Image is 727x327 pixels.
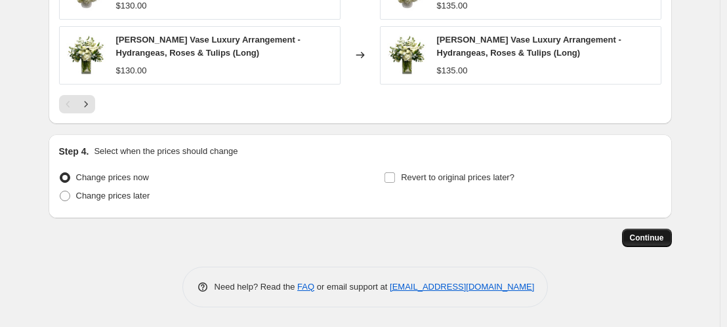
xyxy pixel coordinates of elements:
[401,172,514,182] span: Revert to original prices later?
[66,35,106,75] img: epitome-of-elegance-278247_80x.jpg
[76,191,150,201] span: Change prices later
[630,233,664,243] span: Continue
[116,35,301,58] span: [PERSON_NAME] Vase Luxury Arrangement - Hydrangeas, Roses & Tulips (Long)
[314,282,390,292] span: or email support at
[76,172,149,182] span: Change prices now
[59,95,95,113] nav: Pagination
[437,64,468,77] div: $135.00
[94,145,238,158] p: Select when the prices should change
[116,64,147,77] div: $130.00
[297,282,314,292] a: FAQ
[437,35,621,58] span: [PERSON_NAME] Vase Luxury Arrangement - Hydrangeas, Roses & Tulips (Long)
[390,282,534,292] a: [EMAIL_ADDRESS][DOMAIN_NAME]
[622,229,672,247] button: Continue
[77,95,95,113] button: Next
[387,35,426,75] img: epitome-of-elegance-278247_80x.jpg
[59,145,89,158] h2: Step 4.
[215,282,298,292] span: Need help? Read the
